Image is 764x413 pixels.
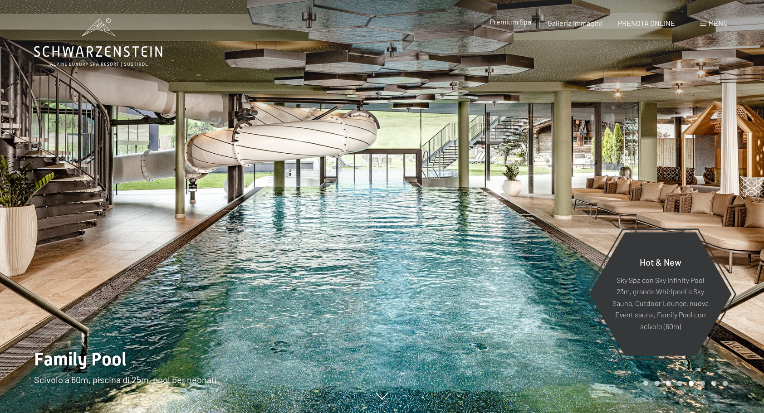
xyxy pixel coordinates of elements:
div: Carousel Page 7 [711,381,716,386]
p: Sky Spa con Sky infinity Pool 23m, grande Whirlpool e Sky Sauna, Outdoor Lounge, nuova Event saun... [611,274,710,332]
a: PRENOTA ONLINE [618,19,675,27]
div: Carousel Page 2 [655,381,660,386]
a: Hot & New Sky Spa con Sky infinity Pool 23m, grande Whirlpool e Sky Sauna, Outdoor Lounge, nuova ... [588,232,732,356]
span: Menu [709,19,728,27]
div: Carousel Page 6 [700,381,705,386]
a: Premium Spa [490,17,531,26]
div: Carousel Page 1 [643,381,648,386]
div: Carousel Pagination [640,381,728,386]
div: Carousel Page 4 [677,381,682,386]
div: Carousel Page 8 [723,381,728,386]
span: Hot & New [640,256,681,267]
div: Carousel Page 3 [666,381,671,386]
a: Galleria immagini [548,19,602,27]
div: Carousel Page 5 (Current Slide) [689,381,694,386]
